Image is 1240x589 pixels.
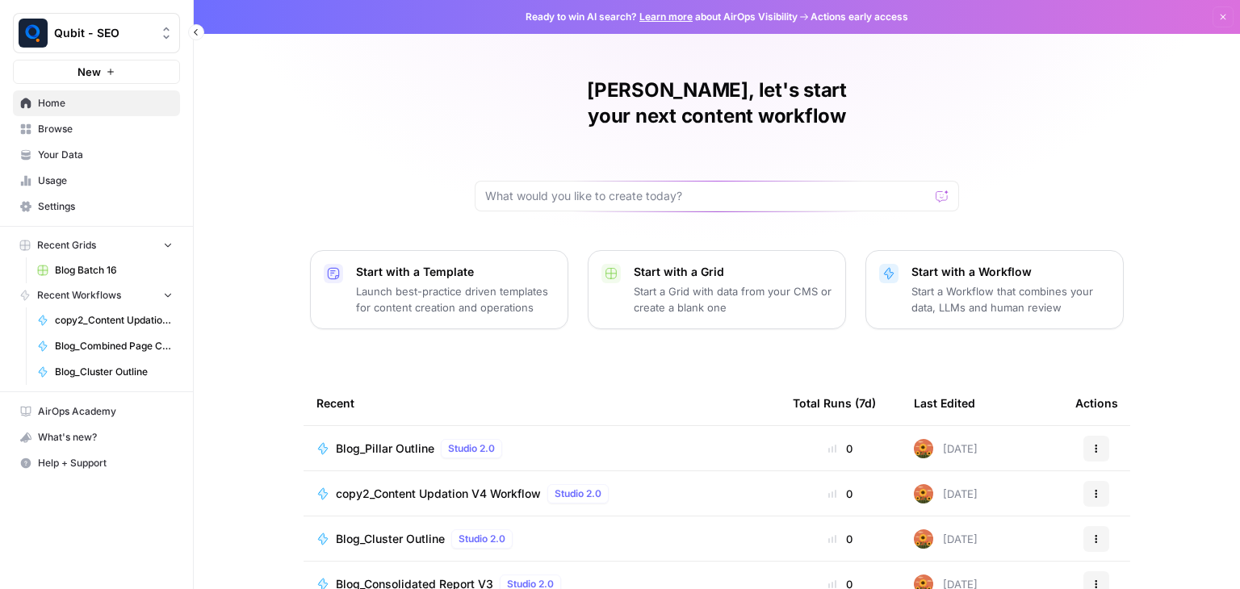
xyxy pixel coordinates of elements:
[914,381,975,425] div: Last Edited
[30,307,180,333] a: copy2_Content Updation V4 Workflow
[55,339,173,353] span: Blog_Combined Page Content analysis v2
[13,142,180,168] a: Your Data
[13,424,180,450] button: What's new?
[793,531,888,547] div: 0
[639,10,693,23] a: Learn more
[13,116,180,142] a: Browse
[914,529,978,549] div: [DATE]
[310,250,568,329] button: Start with a TemplateLaunch best-practice driven templates for content creation and operations
[634,283,832,315] p: Start a Grid with data from your CMS or create a blank one
[30,333,180,359] a: Blog_Combined Page Content analysis v2
[526,10,798,24] span: Ready to win AI search? about AirOps Visibility
[38,122,173,136] span: Browse
[448,441,495,456] span: Studio 2.0
[38,148,173,162] span: Your Data
[793,381,876,425] div: Total Runs (7d)
[336,486,541,502] span: copy2_Content Updation V4 Workflow
[55,313,173,328] span: copy2_Content Updation V4 Workflow
[336,531,445,547] span: Blog_Cluster Outline
[459,532,505,546] span: Studio 2.0
[13,194,180,219] a: Settings
[588,250,846,329] button: Start with a GridStart a Grid with data from your CMS or create a blank one
[911,264,1110,280] p: Start with a Workflow
[55,263,173,278] span: Blog Batch 16
[38,199,173,214] span: Settings
[356,283,555,315] p: Launch best-practice driven templates for content creation and operations
[38,456,173,470] span: Help + Support
[555,487,601,501] span: Studio 2.0
[54,25,152,41] span: Qubit - SEO
[914,439,978,458] div: [DATE]
[475,77,959,129] h1: [PERSON_NAME], let's start your next content workflow
[37,238,96,253] span: Recent Grids
[336,441,434,457] span: Blog_Pillar Outline
[316,529,767,549] a: Blog_Cluster OutlineStudio 2.0
[911,283,1110,315] p: Start a Workflow that combines your data, LLMs and human review
[914,529,933,549] img: 9q91i6o64dehxyyk3ewnz09i3rac
[38,404,173,419] span: AirOps Academy
[914,484,978,503] div: [DATE]
[55,365,173,379] span: Blog_Cluster Outline
[30,359,180,385] a: Blog_Cluster Outline
[38,173,173,188] span: Usage
[865,250,1124,329] button: Start with a WorkflowStart a Workflow that combines your data, LLMs and human review
[13,450,180,476] button: Help + Support
[316,381,767,425] div: Recent
[793,486,888,502] div: 0
[14,425,179,449] div: What's new?
[19,19,48,48] img: Qubit - SEO Logo
[13,60,180,84] button: New
[13,399,180,424] a: AirOps Academy
[13,90,180,116] a: Home
[37,288,121,303] span: Recent Workflows
[1075,381,1118,425] div: Actions
[914,484,933,503] img: 9q91i6o64dehxyyk3ewnz09i3rac
[914,439,933,458] img: 9q91i6o64dehxyyk3ewnz09i3rac
[356,264,555,280] p: Start with a Template
[77,64,101,80] span: New
[811,10,908,24] span: Actions early access
[316,484,767,503] a: copy2_Content Updation V4 WorkflowStudio 2.0
[30,257,180,283] a: Blog Batch 16
[485,188,929,204] input: What would you like to create today?
[13,168,180,194] a: Usage
[13,283,180,307] button: Recent Workflows
[316,439,767,458] a: Blog_Pillar OutlineStudio 2.0
[793,441,888,457] div: 0
[634,264,832,280] p: Start with a Grid
[38,96,173,111] span: Home
[13,13,180,53] button: Workspace: Qubit - SEO
[13,233,180,257] button: Recent Grids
